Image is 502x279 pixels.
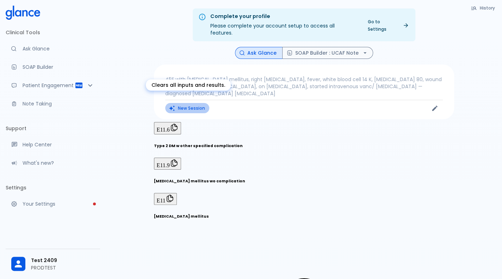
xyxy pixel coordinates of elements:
[235,47,283,59] button: Ask Glance
[157,162,170,168] span: E11.9
[6,179,100,196] li: Settings
[6,120,100,137] li: Support
[154,143,454,149] h6: Type 2 diabetes mellitus with other specified complication
[210,11,358,39] div: Please complete your account setup to access all features.
[31,264,94,271] p: PRODTEST
[165,76,443,97] p: 45F with [MEDICAL_DATA] mellitus, right [MEDICAL_DATA], fever, white blood cell 14 K, [MEDICAL_DA...
[6,24,100,41] li: Clinical Tools
[23,141,94,148] p: Help Center
[23,82,75,89] p: Patient Engagement
[146,79,231,91] div: Clears all inputs and results.
[154,178,454,184] h6: Type 2 diabetes mellitus without complication
[23,63,94,71] p: SOAP Builder
[154,158,181,170] button: Copy Code E11.9 to clipboard
[157,198,166,204] span: E11
[210,13,358,20] div: Complete your profile
[23,100,94,107] p: Note Taking
[165,103,209,113] button: Clears all inputs and results.
[6,252,100,276] div: Test 2409PRODTEST
[467,3,499,13] button: History
[6,59,100,75] a: Docugen: Compose a clinical documentation in seconds
[364,17,413,34] a: Go to Settings
[282,47,373,59] button: SOAP Builder : UCAF Note
[6,41,100,56] a: Moramiz: Find ICD10AM codes instantly
[429,103,440,114] button: Edit
[154,193,177,205] button: Copy Code E11 to clipboard
[154,122,181,134] button: Copy Code E11.6 to clipboard
[31,257,94,264] span: Test 2409
[6,196,100,212] a: Please complete account setup
[23,159,94,166] p: What's new?
[6,137,100,152] a: Get help from our support team
[23,200,94,207] p: Your Settings
[154,214,454,219] h6: Type 2 diabetes mellitus
[6,78,100,93] div: Patient Reports & Referrals
[157,127,170,133] span: E11.6
[6,155,100,171] div: Recent updates and feature releases
[23,45,94,52] p: Ask Glance
[6,96,100,111] a: Advanced note-taking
